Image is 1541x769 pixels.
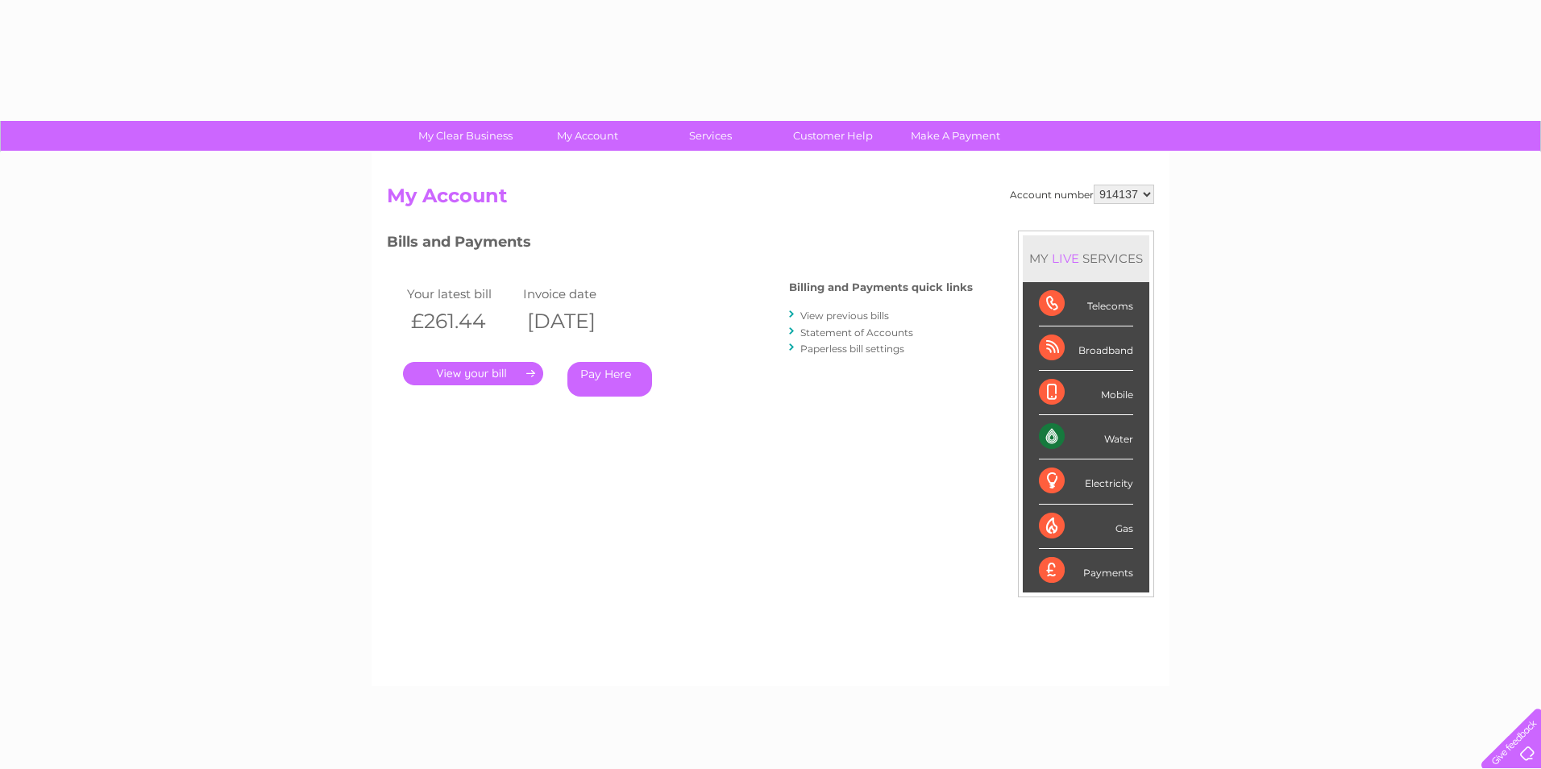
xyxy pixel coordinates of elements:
div: Account number [1010,185,1154,204]
div: LIVE [1049,251,1082,266]
div: Water [1039,415,1133,459]
a: Make A Payment [889,121,1022,151]
th: [DATE] [519,305,635,338]
a: View previous bills [800,310,889,322]
div: MY SERVICES [1023,235,1149,281]
a: Statement of Accounts [800,326,913,339]
a: . [403,362,543,385]
div: Telecoms [1039,282,1133,326]
a: Paperless bill settings [800,343,904,355]
td: Your latest bill [403,283,519,305]
div: Electricity [1039,459,1133,504]
a: Services [644,121,777,151]
div: Broadband [1039,326,1133,371]
a: My Account [521,121,654,151]
h2: My Account [387,185,1154,215]
h3: Bills and Payments [387,231,973,259]
div: Payments [1039,549,1133,592]
div: Mobile [1039,371,1133,415]
td: Invoice date [519,283,635,305]
th: £261.44 [403,305,519,338]
a: Customer Help [766,121,899,151]
div: Gas [1039,505,1133,549]
h4: Billing and Payments quick links [789,281,973,293]
a: My Clear Business [399,121,532,151]
a: Pay Here [567,362,652,397]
